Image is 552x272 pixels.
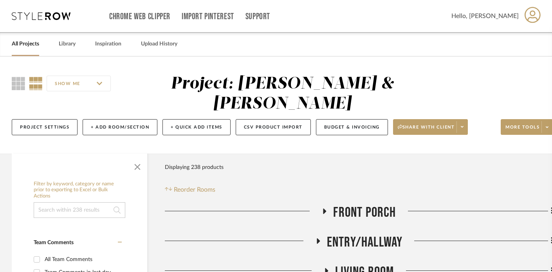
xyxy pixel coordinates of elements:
[162,119,231,135] button: + Quick Add Items
[333,204,396,221] span: Front Porch
[327,234,403,251] span: Entry/Hallway
[505,124,539,136] span: More tools
[130,158,145,173] button: Close
[398,124,455,136] span: Share with client
[34,202,125,218] input: Search within 238 results
[95,39,121,49] a: Inspiration
[34,240,74,245] span: Team Comments
[109,13,170,20] a: Chrome Web Clipper
[393,119,468,135] button: Share with client
[12,119,78,135] button: Project Settings
[83,119,157,135] button: + Add Room/Section
[451,11,519,21] span: Hello, [PERSON_NAME]
[236,119,311,135] button: CSV Product Import
[59,39,76,49] a: Library
[45,253,120,266] div: All Team Comments
[34,181,125,199] h6: Filter by keyword, category or name prior to exporting to Excel or Bulk Actions
[165,185,215,194] button: Reorder Rooms
[182,13,234,20] a: Import Pinterest
[165,160,224,175] div: Displaying 238 products
[141,39,177,49] a: Upload History
[174,185,215,194] span: Reorder Rooms
[171,76,394,112] div: Project: [PERSON_NAME] & [PERSON_NAME]
[12,39,39,49] a: All Projects
[245,13,270,20] a: Support
[316,119,388,135] button: Budget & Invoicing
